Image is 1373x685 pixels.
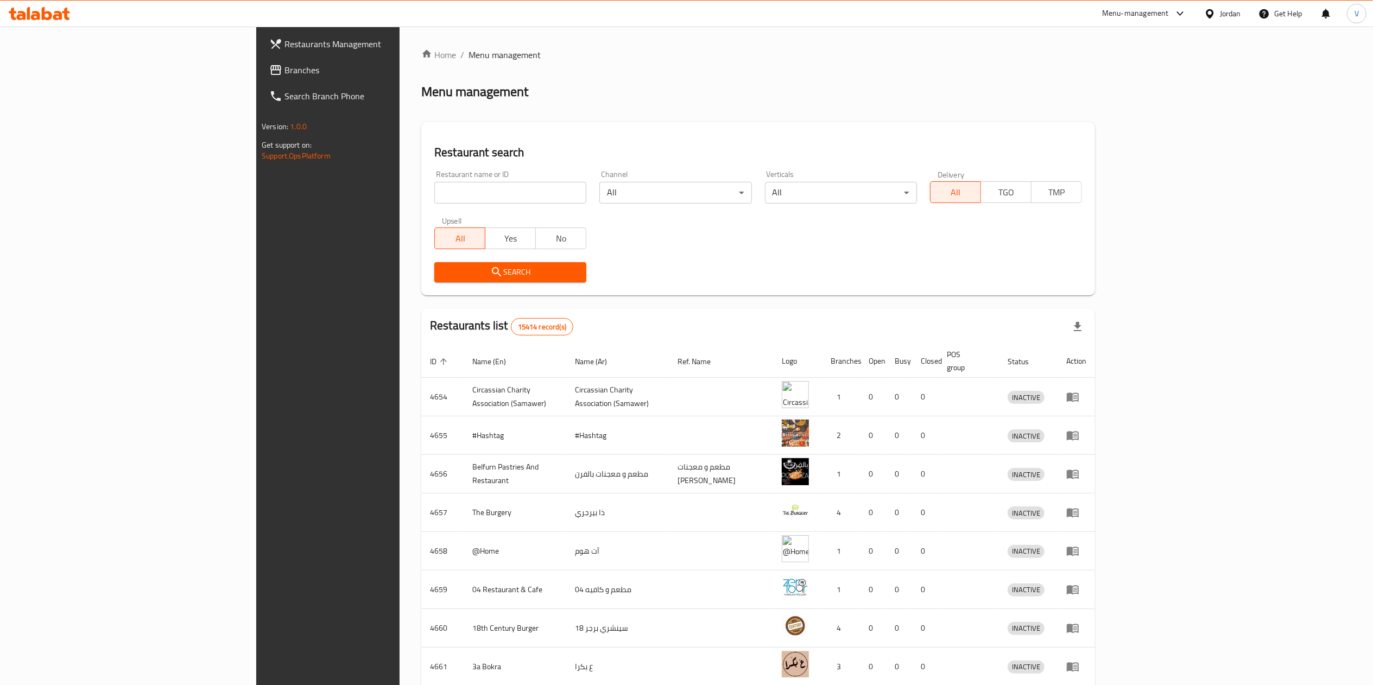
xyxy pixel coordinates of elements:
img: ​Circassian ​Charity ​Association​ (Samawer) [782,381,809,408]
span: Version: [262,119,288,134]
td: 0 [860,493,886,532]
td: #Hashtag [464,416,566,455]
span: Search Branch Phone [284,90,477,103]
span: Restaurants Management [284,37,477,50]
img: Belfurn Pastries And Restaurant [782,458,809,485]
td: 0 [860,570,886,609]
button: Yes [485,227,536,249]
td: 4 [822,493,860,532]
span: All [439,231,481,246]
span: POS group [947,348,986,374]
td: 0 [860,455,886,493]
img: 3a Bokra [782,651,809,678]
div: INACTIVE [1008,583,1045,597]
span: Status [1008,355,1043,368]
span: No [540,231,582,246]
td: ​Circassian ​Charity ​Association​ (Samawer) [464,378,566,416]
td: 0 [886,416,912,455]
span: All [935,185,977,200]
span: Branches [284,64,477,77]
td: 0 [886,493,912,532]
img: 18th Century Burger [782,612,809,639]
td: 2 [822,416,860,455]
span: INACTIVE [1008,430,1045,442]
td: 0 [912,455,938,493]
button: TMP [1031,181,1082,203]
td: The Burgery [464,493,566,532]
span: TGO [985,185,1027,200]
span: 15414 record(s) [511,322,573,332]
td: 0 [886,455,912,493]
td: 1 [822,378,860,416]
button: Search [434,262,586,282]
span: Name (En) [472,355,520,368]
td: 0 [912,532,938,570]
td: مطعم و معجنات [PERSON_NAME] [669,455,773,493]
td: 0 [860,532,886,570]
div: INACTIVE [1008,661,1045,674]
span: Get support on: [262,138,312,152]
td: 0 [912,493,938,532]
span: INACTIVE [1008,468,1045,481]
td: 0 [886,570,912,609]
a: Support.OpsPlatform [262,149,331,163]
div: INACTIVE [1008,506,1045,519]
nav: breadcrumb [421,48,1095,61]
div: INACTIVE [1008,545,1045,558]
div: All [765,182,917,204]
img: The Burgery [782,497,809,524]
td: 1 [822,532,860,570]
div: Menu [1066,429,1086,442]
div: INACTIVE [1008,429,1045,442]
img: 04 Restaurant & Cafe [782,574,809,601]
th: Branches [822,345,860,378]
div: All [599,182,751,204]
span: Search [443,265,578,279]
label: Upsell [442,217,462,224]
div: Menu [1066,506,1086,519]
td: 0 [860,416,886,455]
td: 0 [886,378,912,416]
span: INACTIVE [1008,545,1045,557]
td: 1 [822,570,860,609]
td: مطعم و معجنات بالفرن [566,455,669,493]
td: آت هوم [566,532,669,570]
input: Search for restaurant name or ID.. [434,182,586,204]
span: Ref. Name [678,355,725,368]
button: No [535,227,586,249]
td: 18 سينشري برجر [566,609,669,648]
td: مطعم و كافيه 04 [566,570,669,609]
td: @Home [464,532,566,570]
div: Jordan [1220,8,1241,20]
span: Yes [490,231,532,246]
div: Menu [1066,467,1086,480]
td: 4 [822,609,860,648]
span: INACTIVE [1008,391,1045,404]
button: All [434,227,485,249]
span: V [1355,8,1359,20]
label: Delivery [938,170,965,178]
td: 18th Century Burger [464,609,566,648]
th: Closed [912,345,938,378]
div: Export file [1065,314,1091,340]
button: All [930,181,981,203]
div: Menu [1066,660,1086,673]
th: Busy [886,345,912,378]
td: 0 [860,378,886,416]
div: Menu [1066,583,1086,596]
td: Belfurn Pastries And Restaurant [464,455,566,493]
img: #Hashtag [782,420,809,447]
span: Menu management [469,48,541,61]
span: INACTIVE [1008,661,1045,673]
h2: Restaurant search [434,144,1082,161]
span: TMP [1036,185,1078,200]
div: Menu-management [1102,7,1169,20]
span: INACTIVE [1008,507,1045,519]
span: Name (Ar) [575,355,621,368]
span: 1.0.0 [290,119,307,134]
h2: Restaurants list [430,318,573,335]
td: 0 [886,609,912,648]
th: Open [860,345,886,378]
